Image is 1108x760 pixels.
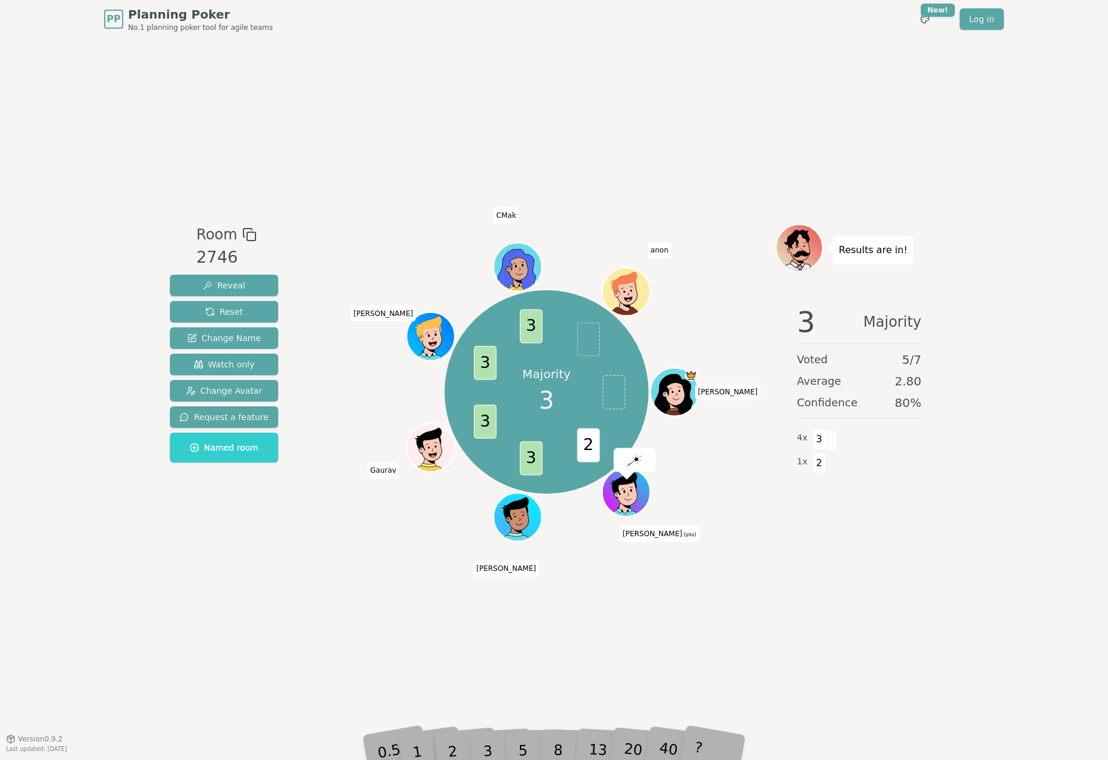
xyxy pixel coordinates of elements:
span: Majority [863,308,921,336]
span: Change Name [187,332,261,344]
button: Reveal [170,275,278,296]
span: Named room [190,442,258,454]
p: Results are in! [839,242,908,259]
span: Click to change your name [695,384,761,400]
span: Change Avatar [186,385,263,397]
div: 2746 [196,245,256,270]
span: Click to change your name [473,560,539,577]
span: 3 [539,382,554,418]
span: Click to change your name [620,525,699,542]
span: Click to change your name [351,305,416,322]
span: Room [196,224,237,245]
span: Voted [797,351,828,368]
span: 2 [812,453,826,473]
span: 4 x [797,431,808,445]
button: Named room [170,433,278,463]
span: 80 % [895,394,921,411]
button: Reset [170,301,278,323]
span: Reset [205,306,243,318]
span: Request a feature [179,411,269,423]
button: Watch only [170,354,278,375]
span: Confidence [797,394,857,411]
p: Majority [522,366,571,382]
span: Click to change your name [367,462,400,479]
a: Log in [960,8,1004,30]
span: 3 [812,429,826,449]
img: reveal [628,454,642,466]
button: Request a feature [170,406,278,428]
span: Version 0.9.2 [18,734,63,744]
span: PP [106,12,120,26]
button: Change Name [170,327,278,349]
div: New! [921,4,955,17]
span: Planning Poker [128,6,273,23]
button: Click to change your avatar [604,470,649,515]
span: 3 [520,441,543,475]
span: Click to change your name [647,242,671,259]
span: 5 / 7 [902,351,921,368]
span: Click to change your name [494,207,519,224]
span: 3 [474,346,497,380]
span: 3 [520,309,543,343]
span: 3 [797,308,815,336]
button: New! [914,8,936,30]
span: Reveal [203,279,245,291]
button: Version0.9.2 [6,734,63,744]
span: 2.80 [894,373,921,390]
span: Watch only [194,358,255,370]
span: 3 [474,405,497,439]
button: Change Avatar [170,380,278,402]
span: No.1 planning poker tool for agile teams [128,23,273,32]
span: 2 [577,428,600,462]
a: PPPlanning PokerNo.1 planning poker tool for agile teams [104,6,273,32]
span: Average [797,373,841,390]
span: Last updated: [DATE] [6,746,67,752]
span: 1 x [797,455,808,469]
span: Cristina is the host [686,369,698,381]
span: (you) [682,532,696,537]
